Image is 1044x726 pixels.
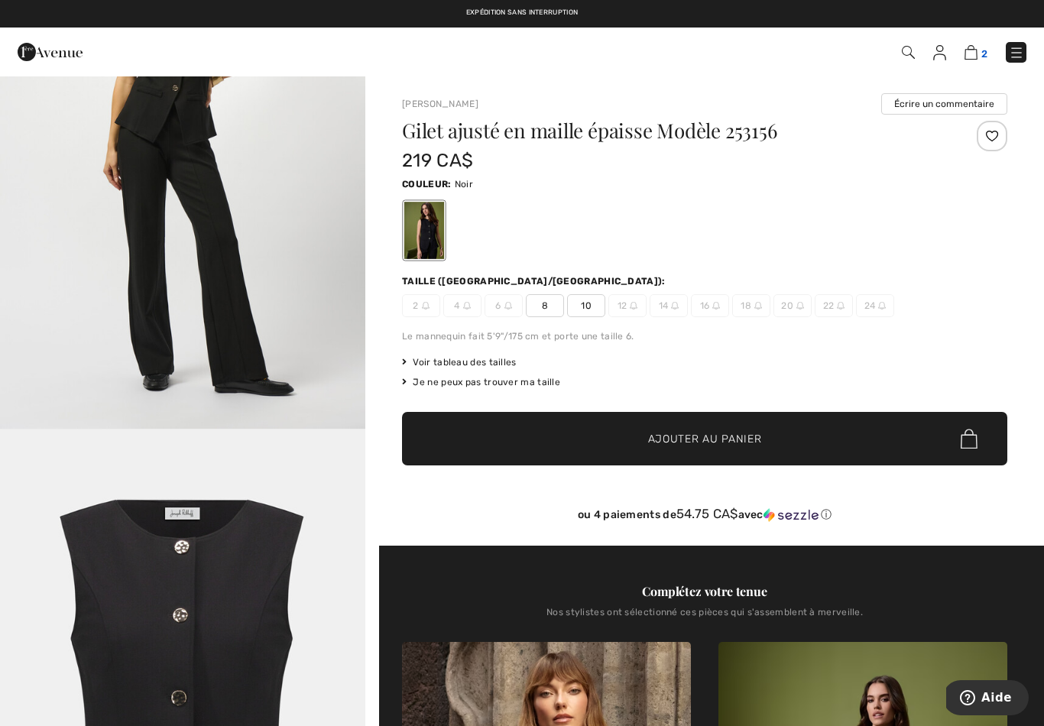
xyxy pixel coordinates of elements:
img: Bag.svg [961,429,978,449]
span: 2 [402,294,440,317]
a: 1ère Avenue [18,44,83,58]
img: Sezzle [764,508,819,522]
span: 24 [856,294,894,317]
img: ring-m.svg [671,302,679,310]
div: ou 4 paiements de avec [402,507,1007,522]
img: Mes infos [933,45,946,60]
div: Noir [404,202,444,259]
span: 16 [691,294,729,317]
img: ring-m.svg [504,302,512,310]
a: Expédition sans interruption [466,8,578,16]
span: Noir [455,179,473,190]
div: Taille ([GEOGRAPHIC_DATA]/[GEOGRAPHIC_DATA]): [402,274,669,288]
img: Recherche [902,46,915,59]
span: Ajouter au panier [648,431,762,447]
a: 2 [965,43,987,61]
iframe: Ouvre un widget dans lequel vous pouvez trouver plus d’informations [946,680,1029,718]
img: ring-m.svg [878,302,886,310]
span: 22 [815,294,853,317]
img: ring-m.svg [463,302,471,310]
span: 10 [567,294,605,317]
span: 8 [526,294,564,317]
div: Nos stylistes ont sélectionné ces pièces qui s'assemblent à merveille. [402,607,1007,630]
button: Écrire un commentaire [881,93,1007,115]
button: Ajouter au panier [402,412,1007,465]
h1: Gilet ajusté en maille épaisse Modèle 253156 [402,121,906,141]
img: ring-m.svg [796,302,804,310]
span: 14 [650,294,688,317]
img: ring-m.svg [712,302,720,310]
a: [PERSON_NAME] [402,99,478,109]
img: ring-m.svg [837,302,845,310]
span: 18 [732,294,770,317]
img: ring-m.svg [630,302,637,310]
span: 20 [773,294,812,317]
span: 12 [608,294,647,317]
span: Voir tableau des tailles [402,355,517,369]
div: Je ne peux pas trouver ma taille [402,375,1007,389]
img: ring-m.svg [754,302,762,310]
div: Le mannequin fait 5'9"/175 cm et porte une taille 6. [402,329,1007,343]
span: 54.75 CA$ [676,506,738,521]
span: 4 [443,294,481,317]
img: 1ère Avenue [18,37,83,67]
span: 219 CA$ [402,150,473,171]
img: Menu [1009,45,1024,60]
img: ring-m.svg [422,302,430,310]
span: 6 [485,294,523,317]
img: Panier d'achat [965,45,978,60]
span: 2 [981,48,987,60]
div: ou 4 paiements de54.75 CA$avecSezzle Cliquez pour en savoir plus sur Sezzle [402,507,1007,527]
div: Complétez votre tenue [402,582,1007,601]
span: Couleur: [402,179,451,190]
